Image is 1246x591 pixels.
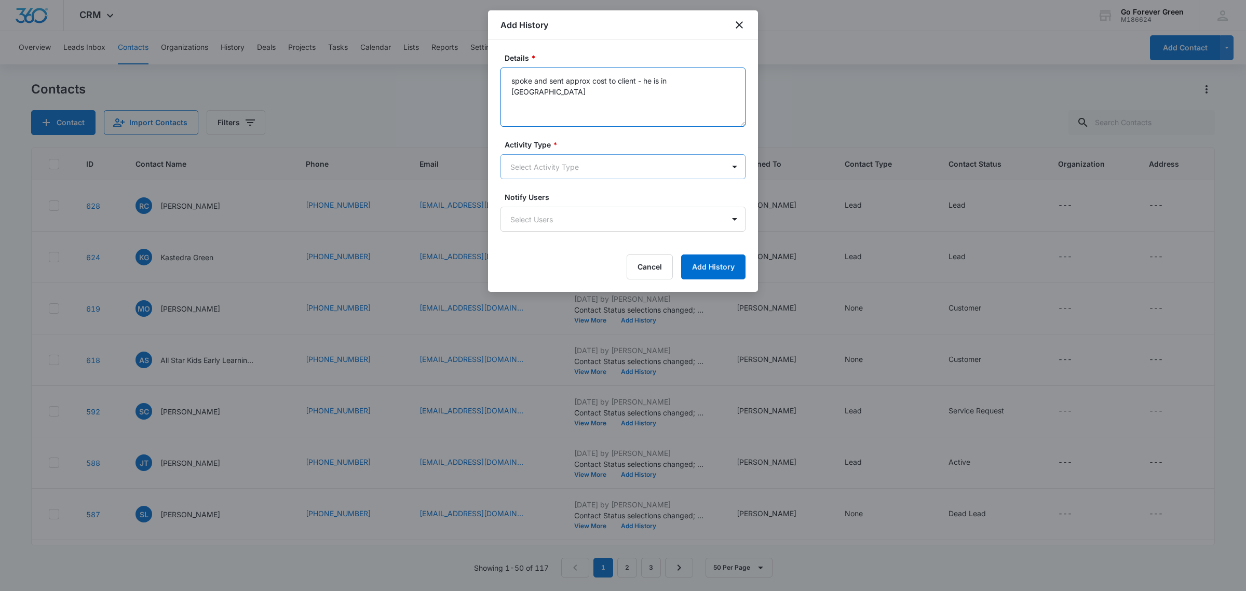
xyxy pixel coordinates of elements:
label: Activity Type [505,139,750,150]
button: Add History [681,254,746,279]
button: Cancel [627,254,673,279]
label: Notify Users [505,192,750,203]
textarea: spoke and sent approx cost to client - he is in [GEOGRAPHIC_DATA] [500,68,746,127]
label: Details [505,52,750,63]
h1: Add History [500,19,548,31]
button: close [733,19,746,31]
